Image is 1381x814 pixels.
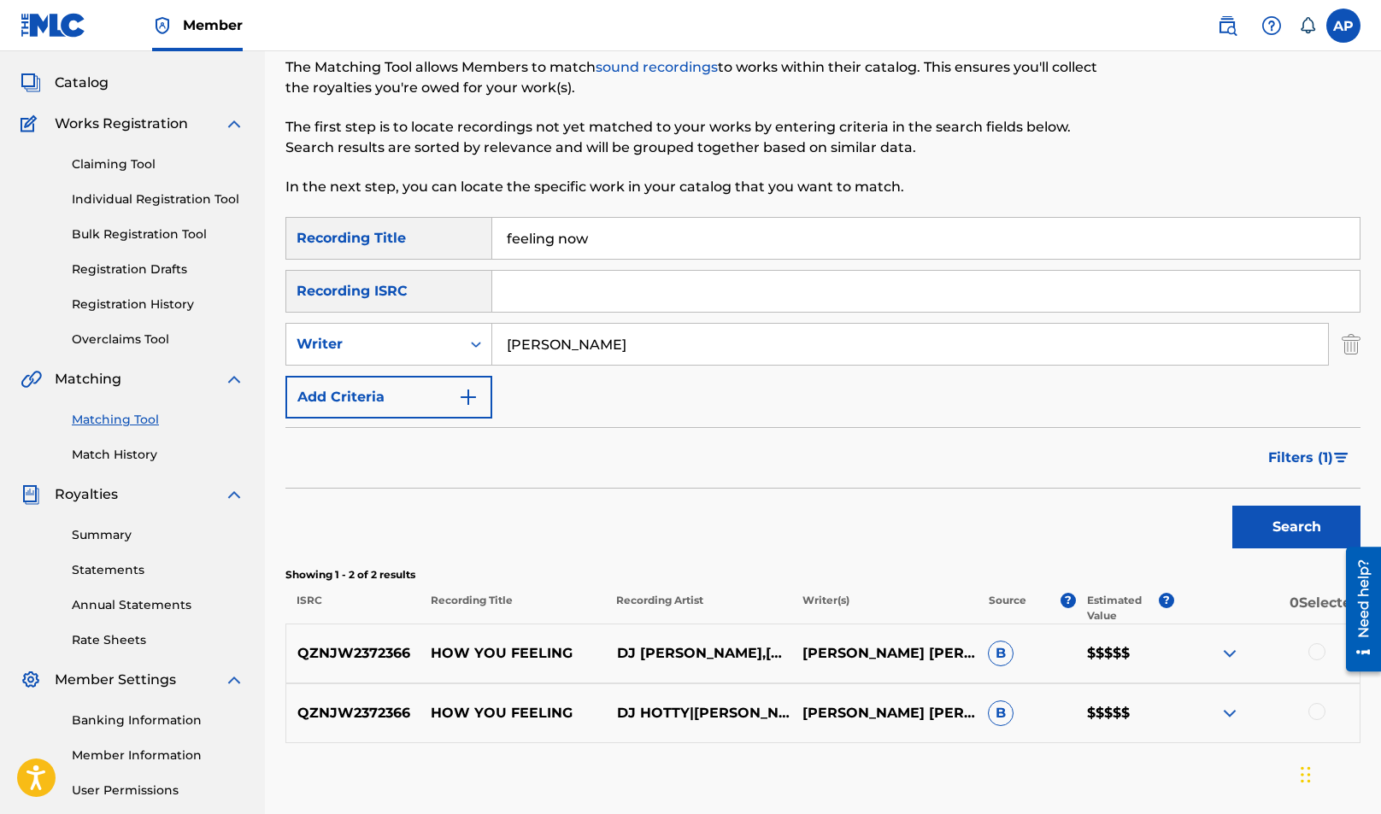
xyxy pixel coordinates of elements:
[21,670,41,690] img: Member Settings
[1326,9,1360,43] div: User Menu
[605,703,790,723] p: DJ HOTTY|[PERSON_NAME]
[285,593,419,624] p: ISRC
[1334,453,1349,463] img: filter
[1075,703,1173,723] p: $$$$$
[1219,703,1240,723] img: expand
[791,703,977,723] p: [PERSON_NAME] [PERSON_NAME] [PERSON_NAME]
[285,376,492,419] button: Add Criteria
[55,670,176,690] span: Member Settings
[1174,593,1360,624] p: 0 Selected
[72,561,244,579] a: Statements
[152,15,173,36] img: Top Rightsholder
[55,114,188,134] span: Works Registration
[419,593,605,624] p: Recording Title
[1232,506,1360,548] button: Search
[1217,15,1237,36] img: search
[21,73,41,93] img: Catalog
[1301,749,1311,800] div: Drag
[285,567,1360,583] p: Showing 1 - 2 of 2 results
[605,593,791,624] p: Recording Artist
[72,596,244,614] a: Annual Statements
[989,593,1026,624] p: Source
[72,712,244,729] a: Banking Information
[224,369,244,389] img: expand
[72,782,244,799] a: User Permissions
[1299,17,1316,34] div: Notifications
[1210,9,1244,43] a: Public Search
[72,411,244,429] a: Matching Tool
[1159,593,1174,608] span: ?
[988,700,1014,726] span: B
[72,261,244,278] a: Registration Drafts
[55,484,118,505] span: Royalties
[791,593,978,624] p: Writer(s)
[286,643,420,664] p: QZNJW2372366
[1296,732,1381,814] iframe: Chat Widget
[21,32,124,52] a: SummarySummary
[285,57,1114,98] p: The Matching Tool allows Members to match to works within their catalog. This ensures you'll coll...
[72,190,244,208] a: Individual Registration Tool
[605,643,790,664] p: DJ [PERSON_NAME],[PERSON_NAME]
[1342,323,1360,366] img: Delete Criterion
[55,73,109,93] span: Catalog
[1219,643,1240,664] img: expand
[72,331,244,348] a: Overclaims Tool
[72,526,244,544] a: Summary
[21,13,86,38] img: MLC Logo
[72,155,244,173] a: Claiming Tool
[1258,436,1360,479] button: Filters (1)
[72,296,244,313] a: Registration History
[458,387,479,407] img: 9d2ae6d4665cec9f34b9.svg
[286,703,420,723] p: QZNJW2372366
[224,114,244,134] img: expand
[183,15,243,35] span: Member
[1075,643,1173,664] p: $$$$$
[791,643,977,664] p: [PERSON_NAME] [PERSON_NAME] [PERSON_NAME]
[21,73,109,93] a: CatalogCatalog
[285,217,1360,557] form: Search Form
[21,484,41,505] img: Royalties
[224,670,244,690] img: expand
[297,334,450,354] div: Writer
[224,484,244,505] img: expand
[1255,9,1289,43] div: Help
[1087,593,1159,624] p: Estimated Value
[988,641,1014,666] span: B
[420,643,605,664] p: HOW YOU FEELING
[72,631,244,649] a: Rate Sheets
[72,747,244,764] a: Member Information
[420,703,605,723] p: HOW YOU FEELING
[72,225,244,243] a: Bulk Registration Tool
[21,369,42,389] img: Matching
[55,369,121,389] span: Matching
[596,59,718,75] a: sound recordings
[1061,593,1076,608] span: ?
[285,177,1114,197] p: In the next step, you can locate the specific work in your catalog that you want to match.
[1268,448,1333,468] span: Filters ( 1 )
[285,117,1114,158] p: The first step is to locate recordings not yet matched to your works by entering criteria in the ...
[1333,541,1381,678] iframe: Resource Center
[1261,15,1282,36] img: help
[72,446,244,464] a: Match History
[21,114,43,134] img: Works Registration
